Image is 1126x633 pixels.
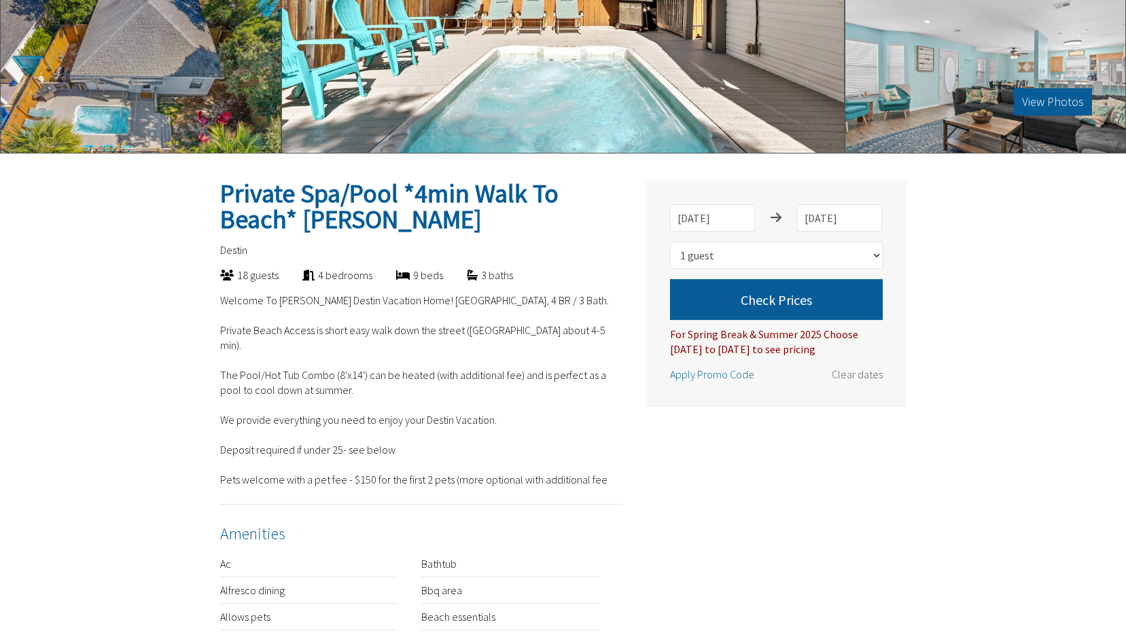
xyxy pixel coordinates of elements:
span: Clear dates [832,367,883,381]
li: Alfresco dining [220,577,398,598]
li: Beach essentials [421,603,599,624]
li: Bbq area [421,577,599,598]
button: View Photos [1014,88,1092,115]
div: 18 guests [196,268,279,283]
span: Apply Promo Code [670,367,754,381]
li: Ac [220,556,398,571]
h2: Private Spa/Pool *4min Walk To Beach* [PERSON_NAME] [220,181,622,232]
input: Check-out [797,204,882,232]
div: 3 baths [443,268,513,283]
div: 4 bedrooms [279,268,372,283]
span: Destin [220,243,247,257]
div: For Spring Break & Summer 2025 Choose [DATE] to [DATE] to see pricing [670,320,883,357]
button: Check Prices [670,279,883,320]
input: Check-in [670,204,755,232]
li: Bathtub [421,556,599,571]
h4: Amenities [220,522,622,546]
div: 9 beds [372,268,443,283]
li: Allows pets [220,603,398,624]
p: Welcome To [PERSON_NAME] Destin Vacation Home! [GEOGRAPHIC_DATA], 4 BR / 3 Bath. Private Beach Ac... [220,293,622,487]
